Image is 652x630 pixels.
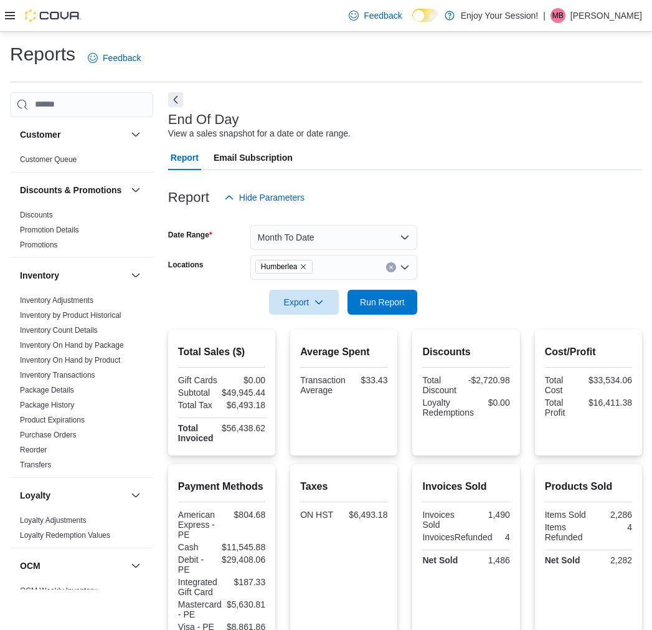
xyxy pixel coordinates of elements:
[10,293,153,477] div: Inventory
[20,128,60,141] h3: Customer
[591,522,632,532] div: 4
[422,479,509,494] h2: Invoices Sold
[545,555,580,565] strong: Net Sold
[545,375,583,395] div: Total Cost
[103,52,141,64] span: Feedback
[468,375,510,385] div: -$2,720.98
[20,461,51,469] a: Transfers
[10,42,75,67] h1: Reports
[178,577,219,597] div: Integrated Gift Card
[20,586,97,595] a: OCM Weekly Inventory
[224,577,265,587] div: $187.33
[588,398,632,408] div: $16,411.38
[20,515,87,525] span: Loyalty Adjustments
[20,269,126,282] button: Inventory
[178,479,265,494] h2: Payment Methods
[168,127,351,140] div: View a sales snapshot for a date or date range.
[364,9,402,22] span: Feedback
[224,510,265,520] div: $804.68
[224,400,265,410] div: $6,493.18
[552,8,564,23] span: MB
[227,599,265,609] div: $5,630.81
[20,446,47,454] a: Reorder
[20,310,121,320] span: Inventory by Product Historical
[422,375,463,395] div: Total Discount
[20,489,50,502] h3: Loyalty
[128,183,143,198] button: Discounts & Promotions
[10,152,153,172] div: Customer
[25,9,81,22] img: Cova
[276,290,331,315] span: Export
[239,191,305,204] span: Hide Parameters
[178,599,222,619] div: Mastercard - PE
[20,516,87,525] a: Loyalty Adjustments
[178,555,217,575] div: Debit - PE
[20,530,110,540] span: Loyalty Redemption Values
[222,542,265,552] div: $11,545.88
[20,240,58,250] span: Promotions
[20,416,85,424] a: Product Expirations
[168,190,209,205] h3: Report
[20,531,110,540] a: Loyalty Redemption Values
[545,479,632,494] h2: Products Sold
[83,45,146,70] a: Feedback
[168,92,183,107] button: Next
[178,375,219,385] div: Gift Cards
[545,522,586,542] div: Items Refunded
[128,127,143,142] button: Customer
[168,230,212,240] label: Date Range
[20,371,95,379] a: Inventory Transactions
[20,296,93,305] a: Inventory Adjustments
[20,210,53,220] span: Discounts
[20,211,53,219] a: Discounts
[344,3,407,28] a: Feedback
[422,345,509,360] h2: Discounts
[300,375,346,395] div: Transaction Average
[20,311,121,320] a: Inventory by Product Historical
[386,262,396,272] button: Clear input
[20,356,120,365] a: Inventory On Hand by Product
[20,155,77,164] a: Customer Queue
[469,555,510,565] div: 1,486
[20,586,97,596] span: OCM Weekly Inventory
[20,489,126,502] button: Loyalty
[20,269,59,282] h3: Inventory
[178,510,219,540] div: American Express - PE
[346,510,387,520] div: $6,493.18
[224,375,265,385] div: $0.00
[20,430,77,440] span: Purchase Orders
[422,398,474,418] div: Loyalty Redemptions
[20,401,74,409] a: Package History
[128,488,143,503] button: Loyalty
[422,510,463,530] div: Invoices Sold
[222,423,265,433] div: $56,438.62
[222,388,265,398] div: $49,945.44
[171,145,199,170] span: Report
[10,583,153,603] div: OCM
[178,345,265,360] h2: Total Sales ($)
[178,388,217,398] div: Subtotal
[300,263,307,270] button: Remove Humberlea from selection in this group
[20,370,95,380] span: Inventory Transactions
[20,341,124,350] a: Inventory On Hand by Package
[10,513,153,548] div: Loyalty
[20,460,51,470] span: Transfers
[545,345,632,360] h2: Cost/Profit
[300,510,341,520] div: ON HST
[10,208,153,257] div: Discounts & Promotions
[591,510,632,520] div: 2,286
[219,185,309,210] button: Hide Parameters
[545,510,586,520] div: Items Sold
[20,184,126,196] button: Discounts & Promotions
[498,532,510,542] div: 4
[20,560,40,572] h3: OCM
[412,9,438,22] input: Dark Mode
[545,398,583,418] div: Total Profit
[20,400,74,410] span: Package History
[347,290,417,315] button: Run Report
[20,355,120,365] span: Inventory On Hand by Product
[20,415,85,425] span: Product Expirations
[20,155,77,165] span: Customer Queue
[20,128,126,141] button: Customer
[20,226,79,234] a: Promotion Details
